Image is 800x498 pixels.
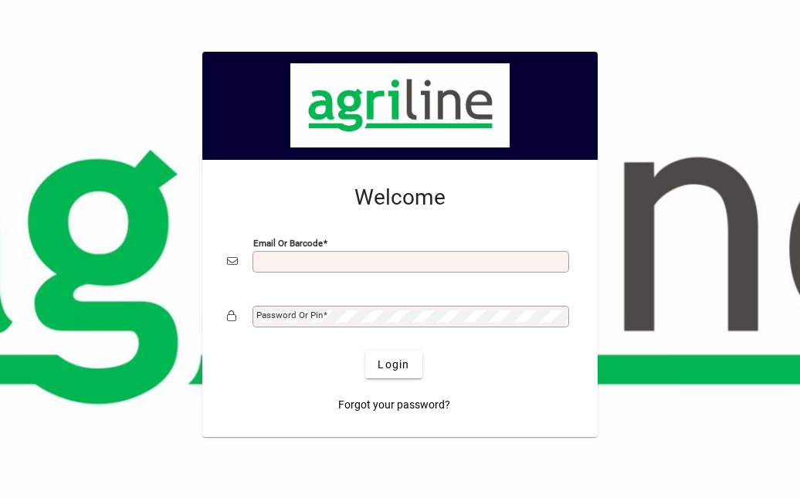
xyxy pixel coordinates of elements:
[332,391,456,418] a: Forgot your password?
[378,357,409,373] span: Login
[253,238,323,249] mat-label: Email or Barcode
[256,310,323,320] mat-label: Password or Pin
[338,397,450,413] span: Forgot your password?
[365,351,422,378] button: Login
[227,185,573,211] h2: Welcome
